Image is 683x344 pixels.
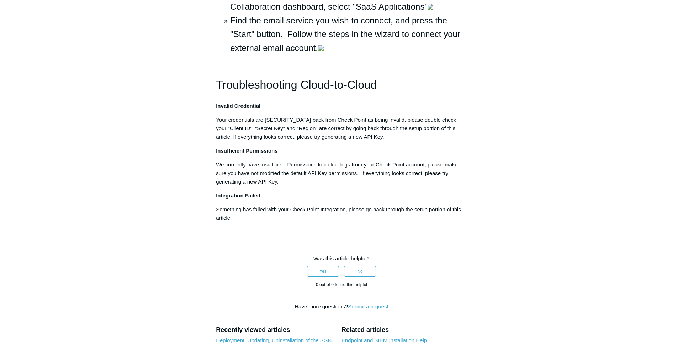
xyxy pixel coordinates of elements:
div: Have more questions? [216,303,467,311]
strong: Insufficient Permissions [216,148,277,154]
button: This article was helpful [307,266,339,277]
span: Was this article helpful? [313,255,370,261]
p: We currently have Insufficient Permissions to collect logs from your Check Point account, please ... [216,160,467,186]
button: This article was not helpful [344,266,376,277]
a: Endpoint and SIEM Installation Help [341,337,427,343]
img: 40039747358355 [428,4,433,10]
p: Your credentials are [SECURITY_DATA] back from Check Point as being invalid, please double check ... [216,116,467,141]
h1: Troubleshooting Cloud-to-Cloud [216,76,467,94]
span: Find the email service you wish to connect, and press the "Start" button. Follow the steps in the... [230,16,460,53]
h2: Recently viewed articles [216,325,334,335]
h2: Related articles [341,325,467,335]
span: 0 out of 0 found this helpful [316,282,367,287]
strong: Invalid Credential [216,103,260,109]
p: Something has failed with your Check Point Integration, please go back through the setup portion ... [216,205,467,222]
strong: Integration Failed [216,192,260,199]
img: 40039747359507 [318,45,324,51]
a: Submit a request [348,303,388,309]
